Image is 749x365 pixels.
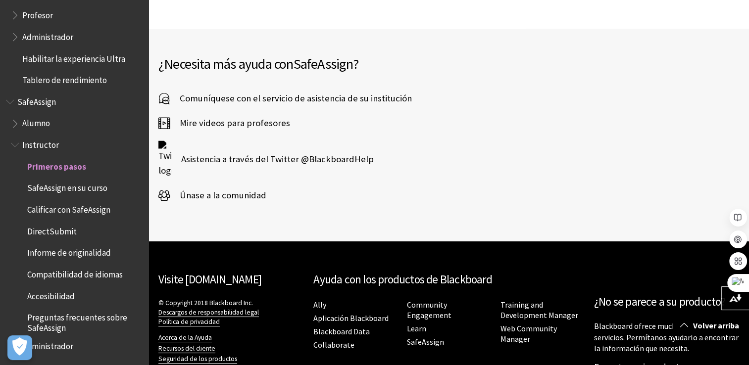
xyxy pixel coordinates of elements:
span: Asistencia a través del Twitter @BlackboardHelp [171,152,374,167]
a: Seguridad de los productos [158,355,237,364]
span: Profesor [22,7,53,20]
a: Collaborate [313,340,354,350]
a: SafeAssign [407,337,444,347]
span: Habilitar la experiencia Ultra [22,50,125,64]
a: Acerca de la Ayuda [158,333,212,342]
span: Administrador [22,29,73,42]
span: SafeAssign [294,55,353,73]
h2: ¿No se parece a su producto? [594,293,739,311]
span: Comuníquese con el servicio de asistencia de su institución [170,91,412,106]
a: Twitter logo Asistencia a través del Twitter @BlackboardHelp [158,140,374,178]
h2: ¿Necesita más ayuda con ? [158,53,449,74]
span: SafeAssign en su curso [27,180,107,193]
span: Calificar con SafeAssign [27,201,110,215]
a: Learn [407,323,426,334]
a: Training and Development Manager [500,300,578,320]
a: Mire videos para profesores [158,116,290,131]
span: Administrador [22,338,73,351]
img: Twitter logo [158,140,171,178]
a: Política de privacidad [158,318,220,326]
a: Comuníquese con el servicio de asistencia de su institución [158,91,412,106]
a: Web Community Manager [500,323,557,344]
a: Blackboard Data [313,326,370,337]
span: SafeAssign [17,93,56,107]
p: © Copyright 2018 Blackboard Inc. [158,298,303,326]
span: Primeros pasos [27,158,86,172]
span: DirectSubmit [27,223,77,236]
span: Instructor [22,137,59,150]
a: Descargos de responsabilidad legal [158,308,259,317]
a: Ally [313,300,326,310]
a: Visite [DOMAIN_NAME] [158,272,261,286]
span: Alumno [22,115,50,129]
span: Informe de originalidad [27,245,111,258]
span: Compatibilidad de idiomas [27,266,123,279]
p: Blackboard ofrece muchos productos y servicios. Permítanos ayudarlo a encontrar la información qu... [594,320,739,354]
span: Accesibilidad [27,288,75,301]
button: Abrir preferencias [7,335,32,360]
span: Mire videos para profesores [170,116,290,131]
a: Volver arriba [673,317,749,335]
span: Tablero de rendimiento [22,72,107,85]
span: Preguntas frecuentes sobre SafeAssign [27,310,142,333]
a: Community Engagement [407,300,451,320]
a: Recursos del cliente [158,344,215,353]
a: Únase a la comunidad [158,188,266,203]
span: Únase a la comunidad [170,188,266,203]
a: Aplicación Blackboard [313,313,389,323]
nav: Book outline for Blackboard SafeAssign [6,93,143,354]
h2: Ayuda con los productos de Blackboard [313,271,584,288]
